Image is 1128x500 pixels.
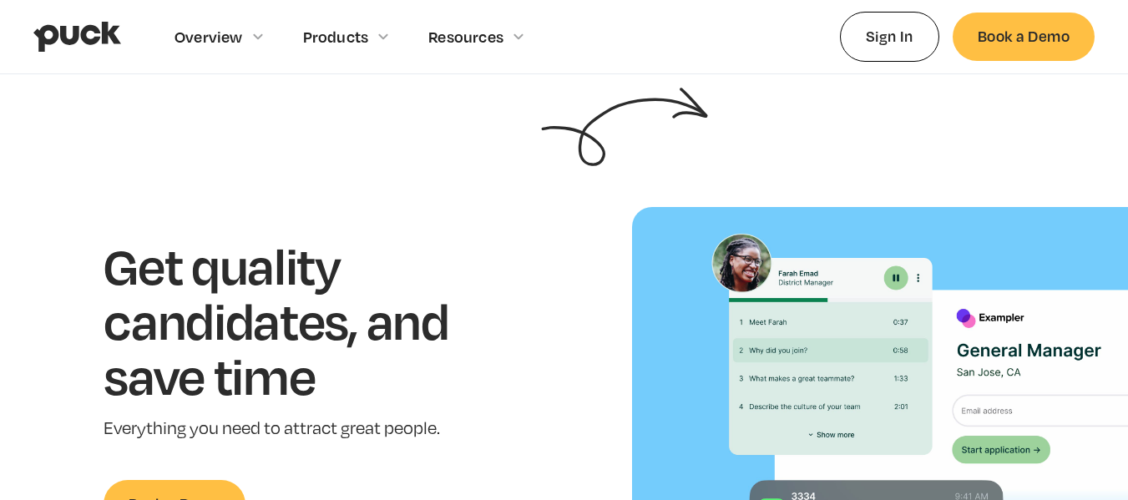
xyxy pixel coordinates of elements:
div: Overview [175,28,243,46]
a: Book a Demo [953,13,1095,60]
h1: Get quality candidates, and save time [104,238,500,402]
div: Resources [428,28,503,46]
a: Sign In [840,12,939,61]
div: Products [303,28,369,46]
p: Everything you need to attract great people. [104,417,500,441]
